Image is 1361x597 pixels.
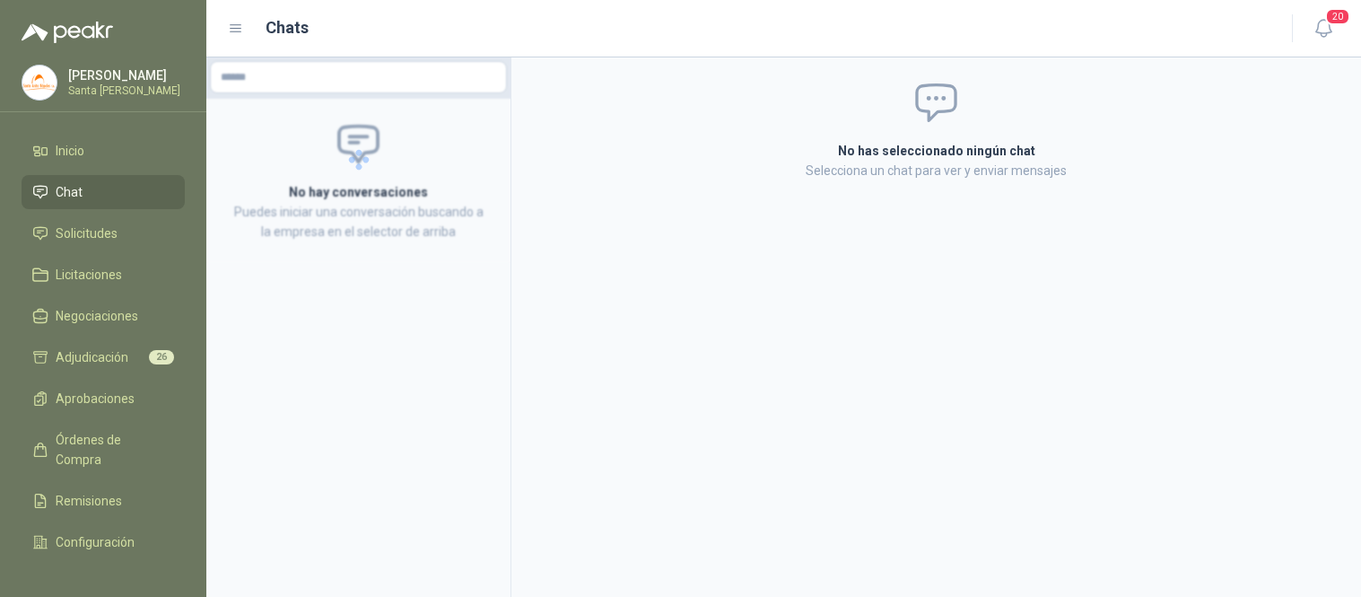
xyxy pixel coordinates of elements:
[56,182,83,202] span: Chat
[22,484,185,518] a: Remisiones
[22,134,185,168] a: Inicio
[22,382,185,416] a: Aprobaciones
[56,389,135,408] span: Aprobaciones
[22,66,57,100] img: Company Logo
[624,141,1250,161] h2: No has seleccionado ningún chat
[22,22,113,43] img: Logo peakr
[22,299,185,333] a: Negociaciones
[56,532,135,552] span: Configuración
[56,265,122,285] span: Licitaciones
[149,350,174,364] span: 26
[22,525,185,559] a: Configuración
[266,15,309,40] h1: Chats
[56,347,128,367] span: Adjudicación
[22,258,185,292] a: Licitaciones
[22,216,185,250] a: Solicitudes
[22,423,185,477] a: Órdenes de Compra
[56,306,138,326] span: Negociaciones
[22,340,185,374] a: Adjudicación26
[56,224,118,243] span: Solicitudes
[68,85,180,96] p: Santa [PERSON_NAME]
[56,491,122,511] span: Remisiones
[56,141,84,161] span: Inicio
[1307,13,1339,45] button: 20
[56,430,168,470] span: Órdenes de Compra
[1325,8,1350,25] span: 20
[68,69,180,82] p: [PERSON_NAME]
[22,175,185,209] a: Chat
[624,161,1250,180] p: Selecciona un chat para ver y enviar mensajes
